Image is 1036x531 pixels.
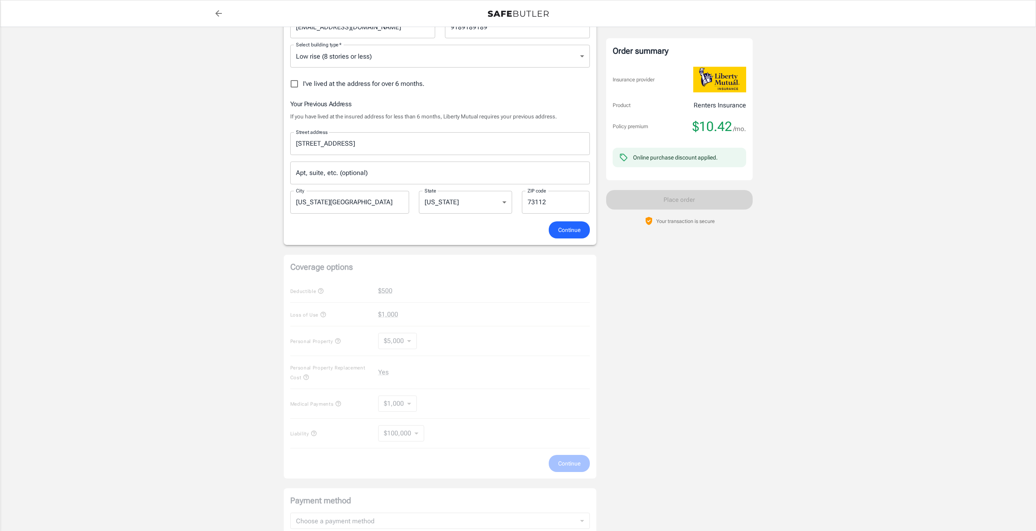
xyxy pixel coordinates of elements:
[290,45,590,68] div: Low rise (8 stories or less)
[733,123,746,135] span: /mo.
[528,187,546,194] label: ZIP code
[656,217,715,225] p: Your transaction is secure
[692,118,732,135] span: $10.42
[549,221,590,239] button: Continue
[613,101,631,109] p: Product
[303,79,425,89] span: I've lived at the address for over 6 months.
[558,225,580,235] span: Continue
[296,129,328,135] label: Street address
[296,187,304,194] label: City
[613,122,648,131] p: Policy premium
[296,41,342,48] label: Select building type
[425,187,436,194] label: State
[633,153,718,162] div: Online purchase discount applied.
[613,76,655,84] p: Insurance provider
[290,15,435,38] input: Enter email
[613,45,746,57] div: Order summary
[488,11,549,17] img: Back to quotes
[694,101,746,110] p: Renters Insurance
[210,5,227,22] a: back to quotes
[290,99,590,109] h6: Your Previous Address
[693,67,746,92] img: Liberty Mutual
[445,15,590,38] input: Enter number
[290,112,590,120] p: If you have lived at the insured address for less than 6 months, Liberty Mutual requires your pre...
